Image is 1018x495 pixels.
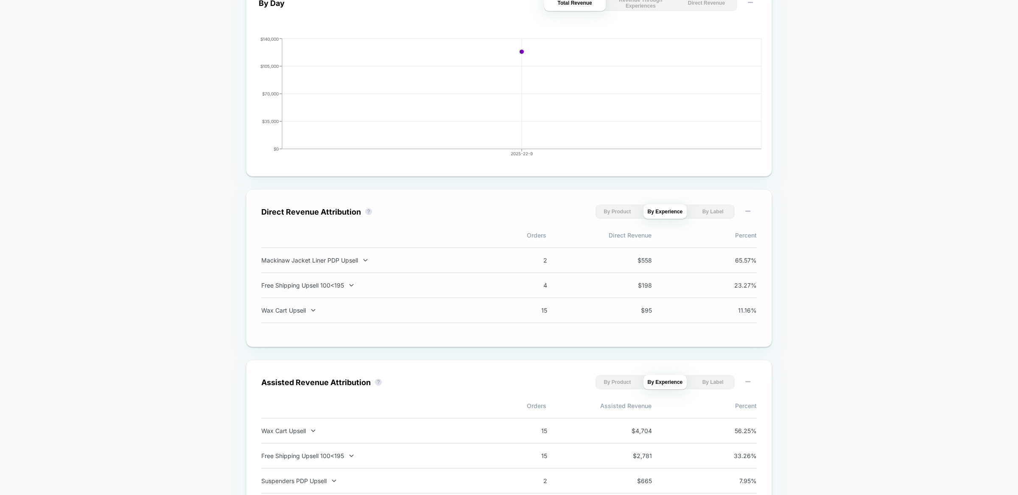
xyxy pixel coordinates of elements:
span: $ 2,781 [614,452,652,459]
span: Orders [441,402,546,409]
span: 11.16 % [719,307,757,314]
span: Direct Revenue [546,232,652,239]
span: $ 95 [614,307,652,314]
span: Orders [441,232,546,239]
div: Wax Cart Upsell [261,427,484,434]
button: ? [375,379,382,386]
button: By Product [596,204,639,219]
button: By Product [596,375,639,389]
span: 23.27 % [719,282,757,289]
span: 2 [509,477,547,484]
button: By Experience [643,204,687,219]
span: 56.25 % [719,427,757,434]
span: Percent [652,402,757,409]
div: Direct Revenue Attribution [261,207,361,216]
span: Percent [652,232,757,239]
span: 4 [509,282,547,289]
div: Mackinaw Jacket Liner PDP Upsell [261,257,484,264]
button: By Experience [643,375,687,389]
div: Wax Cart Upsell [261,307,484,314]
tspan: 2025-22-9 [511,151,533,156]
span: 65.57 % [719,257,757,264]
span: 15 [509,427,547,434]
span: 7.95 % [719,477,757,484]
button: ? [365,208,372,215]
span: Assisted Revenue [546,402,652,409]
tspan: $140,000 [260,36,279,42]
span: 15 [509,452,547,459]
button: By Label [691,375,735,389]
span: 33.26 % [719,452,757,459]
button: By Label [691,204,735,219]
tspan: $0 [274,146,279,151]
span: $ 558 [614,257,652,264]
span: 15 [509,307,547,314]
div: Free Shipping Upsell 100<195 [261,452,484,459]
span: $ 665 [614,477,652,484]
span: $ 198 [614,282,652,289]
span: $ 4,704 [614,427,652,434]
span: 2 [509,257,547,264]
tspan: $70,000 [262,91,279,96]
div: Free Shipping Upsell 100<195 [261,282,484,289]
div: Assisted Revenue Attribution [261,378,371,387]
div: Suspenders PDP Upsell [261,477,484,484]
tspan: $35,000 [262,119,279,124]
tspan: $105,000 [260,64,279,69]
